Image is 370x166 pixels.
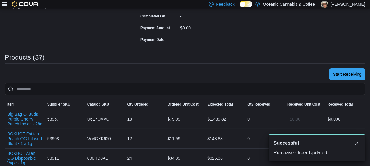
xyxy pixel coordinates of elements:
label: Payment Amount [140,26,170,30]
div: Purchase Order Updated [274,149,360,156]
span: Catalog SKU [87,102,109,107]
label: Completed On [140,14,165,19]
div: $0.00 [180,23,261,30]
button: Expected Total [205,100,245,109]
p: Oceanic Cannabis & Coffee [263,1,315,8]
div: - [180,11,261,19]
button: $0.00 [287,113,303,125]
div: - [180,35,261,42]
div: 24 [125,152,165,164]
button: Dismiss toast [353,140,360,147]
button: BOXHOT Fatties Peach OG Infused Blunt - 1 x 1g [7,131,42,146]
span: WMGXK620 [87,135,111,142]
button: Start Receiving [329,68,365,80]
button: Catalog SKU [85,100,125,109]
span: U617QVVQ [87,115,110,123]
img: Cova [12,1,39,7]
span: Supplier SKU [47,102,71,107]
span: Item [7,102,15,107]
span: Qty Received [247,102,270,107]
span: Expected Total [207,102,233,107]
span: 53957 [47,115,59,123]
span: Qty Ordered [127,102,149,107]
div: $0.00 0 [328,115,363,123]
label: Payment Date [140,37,164,42]
div: Tina Parsons [321,1,328,8]
span: Start Receiving [333,71,362,77]
div: 0 [245,113,285,125]
span: 53908 [47,135,59,142]
span: 006HD0AD [87,155,109,162]
p: | [317,1,318,8]
div: 0 [245,133,285,145]
button: Big Bag O' Buds Purple Cherry Punch Indica - 28g [7,112,42,126]
button: BOXHOT Alien OG Disposable Vape - 1g [7,151,42,165]
span: Successful [274,140,299,147]
div: $34.39 [165,152,205,164]
div: $825.36 [205,152,245,164]
div: 18 [125,113,165,125]
button: Item [5,100,45,109]
p: [PERSON_NAME] [331,1,365,8]
button: Received Total [325,100,365,109]
button: Ordered Unit Cost [165,100,205,109]
button: Qty Received [245,100,285,109]
div: 12 [125,133,165,145]
span: Received Total [328,102,353,107]
div: Notification [274,140,360,147]
span: 53911 [47,155,59,162]
button: Received Unit Cost [285,100,325,109]
h3: Products (37) [5,54,45,61]
span: Feedback [216,1,234,7]
div: $1,439.82 [205,113,245,125]
input: Dark Mode [240,1,252,7]
div: 0 [245,152,285,164]
div: $79.99 [165,113,205,125]
button: Qty Ordered [125,100,165,109]
div: $11.99 [165,133,205,145]
span: $0.00 [290,116,300,122]
span: Received Unit Cost [287,102,320,107]
button: Supplier SKU [45,100,85,109]
div: $143.88 [205,133,245,145]
span: Ordered Unit Cost [168,102,199,107]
